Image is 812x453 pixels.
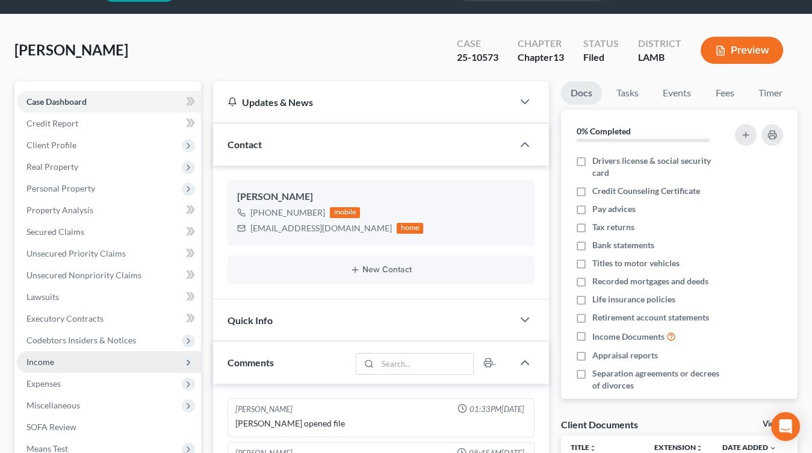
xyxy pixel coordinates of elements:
[17,264,201,286] a: Unsecured Nonpriority Claims
[228,357,274,368] span: Comments
[26,378,61,389] span: Expenses
[592,185,700,197] span: Credit Counseling Certificate
[228,314,273,326] span: Quick Info
[696,445,703,452] i: unfold_more
[592,257,680,269] span: Titles to motor vehicles
[378,354,474,374] input: Search...
[17,113,201,134] a: Credit Report
[26,226,84,237] span: Secured Claims
[518,37,564,51] div: Chapter
[607,81,648,105] a: Tasks
[26,400,80,410] span: Miscellaneous
[571,443,597,452] a: Titleunfold_more
[592,155,728,179] span: Drivers license & social security card
[553,51,564,63] span: 13
[14,41,128,58] span: [PERSON_NAME]
[705,81,744,105] a: Fees
[26,161,78,172] span: Real Property
[749,81,792,105] a: Timer
[250,207,325,219] div: [PHONE_NUMBER]
[235,404,293,415] div: [PERSON_NAME]
[583,37,619,51] div: Status
[237,265,525,275] button: New Contact
[701,37,783,64] button: Preview
[26,270,141,280] span: Unsecured Nonpriority Claims
[771,412,800,441] div: Open Intercom Messenger
[237,190,525,204] div: [PERSON_NAME]
[592,239,654,251] span: Bank statements
[592,349,658,361] span: Appraisal reports
[577,126,631,136] strong: 0% Completed
[17,91,201,113] a: Case Dashboard
[26,96,87,107] span: Case Dashboard
[592,275,708,287] span: Recorded mortgages and deeds
[561,81,602,105] a: Docs
[470,404,524,415] span: 01:33PM[DATE]
[26,205,93,215] span: Property Analysis
[589,445,597,452] i: unfold_more
[592,293,675,305] span: Life insurance policies
[26,357,54,367] span: Income
[17,308,201,330] a: Executory Contracts
[763,420,793,428] a: View All
[722,443,776,452] a: Date Added expand_more
[330,207,360,218] div: mobile
[561,418,638,431] div: Client Documents
[654,443,703,452] a: Extensionunfold_more
[592,221,634,233] span: Tax returns
[17,286,201,308] a: Lawsuits
[26,183,95,193] span: Personal Property
[26,118,78,128] span: Credit Report
[653,81,701,105] a: Events
[26,422,76,432] span: SOFA Review
[228,96,498,108] div: Updates & News
[26,140,76,150] span: Client Profile
[592,311,709,323] span: Retirement account statements
[235,417,527,430] div: [PERSON_NAME] opened file
[250,222,392,234] div: [EMAIL_ADDRESS][DOMAIN_NAME]
[228,139,262,150] span: Contact
[17,221,201,243] a: Secured Claims
[583,51,619,64] div: Filed
[592,331,665,343] span: Income Documents
[518,51,564,64] div: Chapter
[26,313,104,323] span: Executory Contracts
[17,416,201,438] a: SOFA Review
[638,37,681,51] div: District
[592,367,728,392] span: Separation agreements or decrees of divorces
[26,248,126,258] span: Unsecured Priority Claims
[638,51,681,64] div: LAMB
[17,199,201,221] a: Property Analysis
[457,51,498,64] div: 25-10573
[26,292,59,302] span: Lawsuits
[26,335,136,345] span: Codebtors Insiders & Notices
[397,223,423,234] div: home
[592,203,636,215] span: Pay advices
[457,37,498,51] div: Case
[17,243,201,264] a: Unsecured Priority Claims
[769,445,776,452] i: expand_more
